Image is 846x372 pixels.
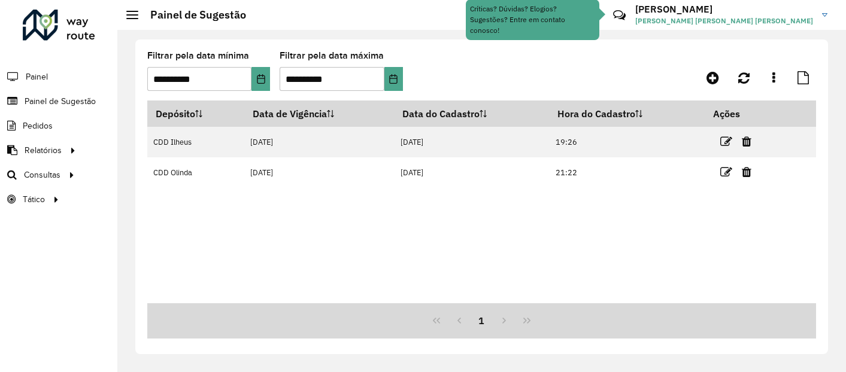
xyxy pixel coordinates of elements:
[147,157,244,188] td: CDD Olinda
[251,67,270,91] button: Choose Date
[384,67,403,91] button: Choose Date
[742,164,751,180] a: Excluir
[549,157,705,188] td: 21:22
[280,48,384,63] label: Filtrar pela data máxima
[471,309,493,332] button: 1
[244,157,395,188] td: [DATE]
[25,95,96,108] span: Painel de Sugestão
[26,71,48,83] span: Painel
[25,144,62,157] span: Relatórios
[705,101,777,126] th: Ações
[549,127,705,157] td: 19:26
[470,4,595,36] div: Críticas? Dúvidas? Elogios? Sugestões? Entre em contato conosco!
[23,120,53,132] span: Pedidos
[244,127,395,157] td: [DATE]
[395,157,550,188] td: [DATE]
[138,8,246,22] h2: Painel de Sugestão
[24,169,60,181] span: Consultas
[147,48,249,63] label: Filtrar pela data mínima
[395,127,550,157] td: [DATE]
[244,101,395,127] th: Data de Vigência
[23,193,45,206] span: Tático
[607,2,632,28] a: Contato Rápido
[720,164,732,180] a: Editar
[147,101,244,127] th: Depósito
[720,133,732,150] a: Editar
[395,101,550,127] th: Data do Cadastro
[742,133,751,150] a: Excluir
[549,101,705,127] th: Hora do Cadastro
[635,4,813,15] h3: [PERSON_NAME]
[635,16,813,26] span: [PERSON_NAME] [PERSON_NAME] [PERSON_NAME]
[147,127,244,157] td: CDD Ilheus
